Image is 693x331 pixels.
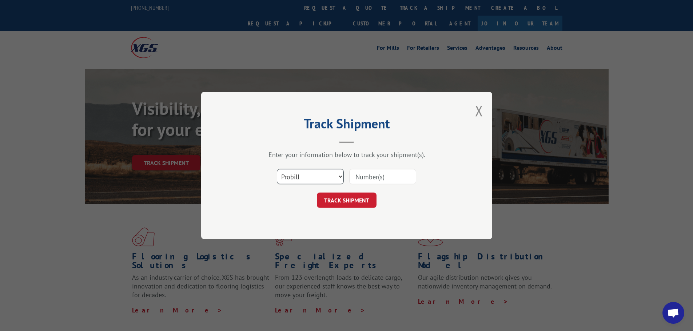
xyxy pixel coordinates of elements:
div: Enter your information below to track your shipment(s). [238,150,456,159]
h2: Track Shipment [238,118,456,132]
input: Number(s) [349,169,416,184]
button: Close modal [475,101,483,120]
button: TRACK SHIPMENT [317,193,377,208]
div: Open chat [662,302,684,324]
